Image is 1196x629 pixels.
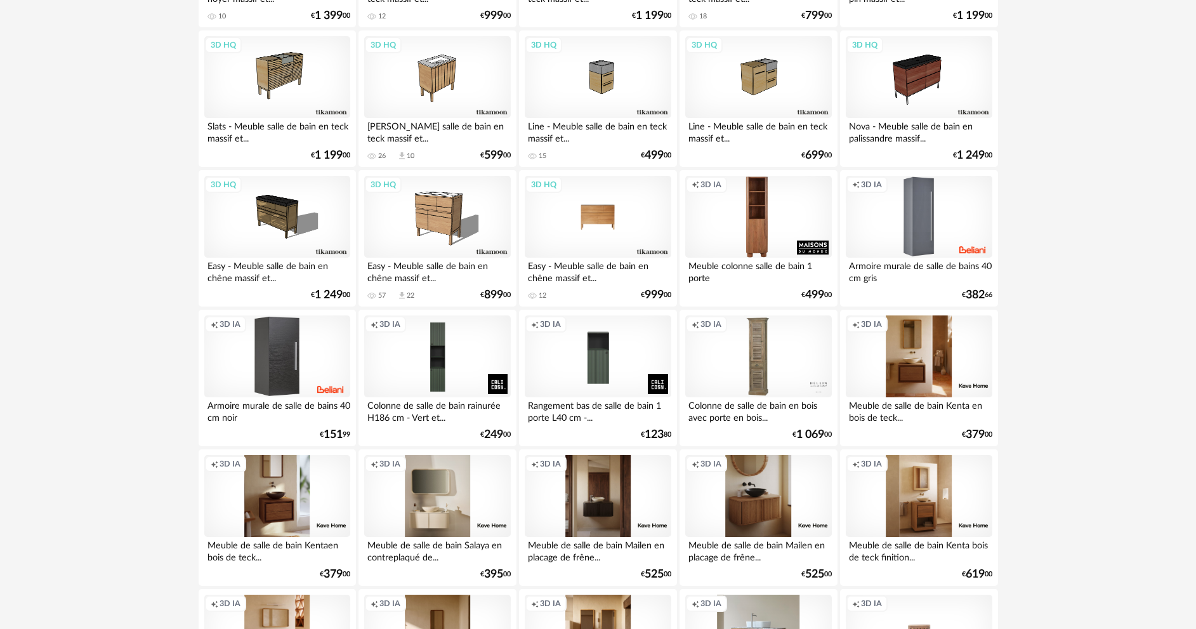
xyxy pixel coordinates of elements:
span: 3D IA [861,319,882,329]
div: Meuble de salle de bain Kenta bois de teck finition... [846,537,992,562]
span: Creation icon [692,599,699,609]
a: 3D HQ Easy - Meuble salle de bain en chêne massif et... 12 €99900 [519,170,676,307]
div: 3D HQ [846,37,883,53]
span: 249 [484,430,503,439]
a: 3D HQ Slats - Meuble salle de bain en teck massif et... €1 19900 [199,30,356,168]
span: 1 249 [315,291,343,300]
div: Rangement bas de salle de bain 1 porte L40 cm -... [525,397,671,423]
a: 3D HQ Easy - Meuble salle de bain en chêne massif et... €1 24900 [199,170,356,307]
span: Creation icon [211,319,218,329]
span: 3D IA [220,319,240,329]
span: 3D IA [700,599,721,609]
div: 12 [539,291,546,300]
div: Armoire murale de salle de bains 40 cm gris [846,258,992,283]
div: Armoire murale de salle de bains 40 cm noir [204,397,350,423]
span: 3D IA [861,459,882,469]
span: 151 [324,430,343,439]
div: € 00 [801,11,832,20]
span: 599 [484,151,503,160]
span: 3D IA [220,599,240,609]
div: 3D HQ [525,176,562,193]
div: € 00 [962,430,992,439]
div: Easy - Meuble salle de bain en chêne massif et... [525,258,671,283]
div: 3D HQ [525,37,562,53]
a: Creation icon 3D IA Meuble de salle de bain Kenta bois de teck finition... €61900 [840,449,997,586]
span: 3D IA [379,459,400,469]
span: 699 [805,151,824,160]
span: 525 [805,570,824,579]
div: € 00 [480,430,511,439]
a: Creation icon 3D IA Meuble de salle de bain Mailen en placage de frêne... €52500 [680,449,837,586]
span: Creation icon [692,319,699,329]
span: 899 [484,291,503,300]
div: € 00 [801,291,832,300]
div: Meuble de salle de bain Salaya en contreplaqué de... [364,537,510,562]
span: Creation icon [531,319,539,329]
span: 382 [966,291,985,300]
div: € 00 [320,570,350,579]
a: Creation icon 3D IA Meuble de salle de bain Mailen en placage de frêne... €52500 [519,449,676,586]
div: 22 [407,291,414,300]
span: 999 [645,291,664,300]
span: 3D IA [540,319,561,329]
div: Nova - Meuble salle de bain en palissandre massif... [846,118,992,143]
div: Meuble de salle de bain Kentaen bois de teck... [204,537,350,562]
span: 3D IA [700,319,721,329]
div: € 00 [792,430,832,439]
div: Meuble de salle de bain Mailen en placage de frêne... [525,537,671,562]
span: Creation icon [371,459,378,469]
div: € 00 [641,291,671,300]
span: Download icon [397,291,407,300]
div: € 00 [480,291,511,300]
a: Creation icon 3D IA Colonne de salle de bain rainurée H186 cm - Vert et... €24900 [358,310,516,447]
div: Colonne de salle de bain en bois avec porte en bois... [685,397,831,423]
span: 3D IA [220,459,240,469]
div: € 80 [641,430,671,439]
div: Meuble colonne salle de bain 1 porte [685,258,831,283]
span: Creation icon [531,599,539,609]
div: 3D HQ [686,37,723,53]
div: € 00 [953,11,992,20]
span: 1 199 [636,11,664,20]
a: 3D HQ Line - Meuble salle de bain en teck massif et... 15 €49900 [519,30,676,168]
span: Creation icon [852,180,860,190]
span: 3D IA [540,459,561,469]
span: 3D IA [700,180,721,190]
span: 379 [324,570,343,579]
span: Creation icon [211,599,218,609]
a: Creation icon 3D IA Meuble de salle de bain Kentaen bois de teck... €37900 [199,449,356,586]
div: [PERSON_NAME] salle de bain en teck massif et... [364,118,510,143]
a: Creation icon 3D IA Meuble de salle de bain Salaya en contreplaqué de... €39500 [358,449,516,586]
div: 18 [699,12,707,21]
a: 3D HQ Line - Meuble salle de bain en teck massif et... €69900 [680,30,837,168]
a: Creation icon 3D IA Armoire murale de salle de bains 40 cm gris €38266 [840,170,997,307]
span: 799 [805,11,824,20]
span: 1 199 [315,151,343,160]
a: Creation icon 3D IA Meuble colonne salle de bain 1 porte €49900 [680,170,837,307]
a: 3D HQ Easy - Meuble salle de bain en chêne massif et... 57 Download icon 22 €89900 [358,170,516,307]
div: Line - Meuble salle de bain en teck massif et... [525,118,671,143]
a: 3D HQ [PERSON_NAME] salle de bain en teck massif et... 26 Download icon 10 €59900 [358,30,516,168]
div: 3D HQ [365,37,402,53]
div: € 00 [641,151,671,160]
div: Slats - Meuble salle de bain en teck massif et... [204,118,350,143]
span: 525 [645,570,664,579]
span: Download icon [397,151,407,161]
div: 3D HQ [205,37,242,53]
span: 3D IA [379,599,400,609]
span: 1 249 [957,151,985,160]
div: € 66 [962,291,992,300]
span: 1 199 [957,11,985,20]
div: 10 [407,152,414,161]
span: 999 [484,11,503,20]
span: Creation icon [852,319,860,329]
div: € 00 [801,151,832,160]
div: Meuble de salle de bain Mailen en placage de frêne... [685,537,831,562]
div: Easy - Meuble salle de bain en chêne massif et... [364,258,510,283]
span: 3D IA [700,459,721,469]
div: 10 [218,12,226,21]
div: € 00 [801,570,832,579]
span: Creation icon [531,459,539,469]
span: 3D IA [379,319,400,329]
span: Creation icon [852,459,860,469]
